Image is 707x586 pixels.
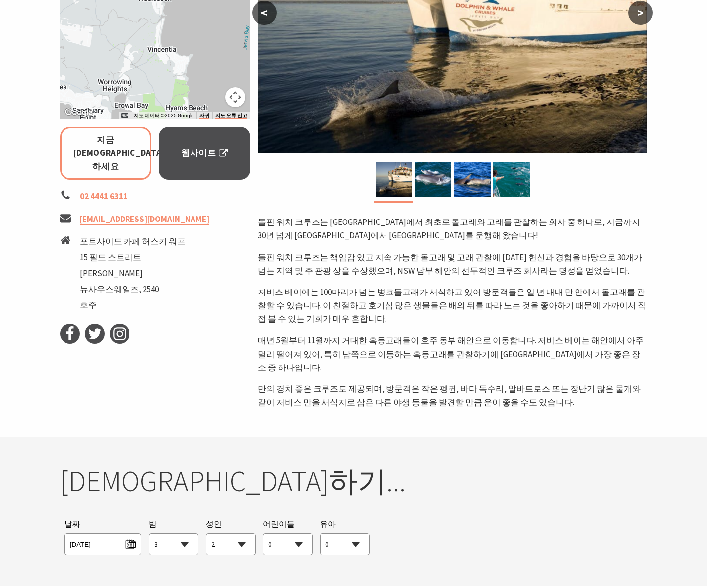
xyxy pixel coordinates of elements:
div: 숙박 일수를 선택하세요 [149,518,198,555]
button: 지도 카메라 컨트롤 [225,87,245,107]
font: 날짜 [64,519,80,529]
font: 웹사이트 [181,147,216,158]
font: 자귀 [199,113,209,118]
a: 웹사이트 [159,127,251,180]
font: 포트사이드 카페 허스키 워프 [80,236,186,247]
button: < [252,1,277,25]
img: JB 돌핀스 [415,162,451,197]
font: 매년 5월부터 11월까지 거대한 혹등고래들이 호주 동부 해안으로 이동합니다. 저비스 베이는 해안에서 아주 멀리 떨어져 있어, 특히 남쪽으로 이동하는 혹등고래를 관찰하기에 [G... [258,335,643,372]
a: 지도 오류 신고 [215,113,247,119]
font: 만의 경치 좋은 크루즈도 제공되며, 방문객은 작은 펭귄, 바다 독수리, 알바트로스 또는 장난기 많은 물개와 같이 저비스 만을 서식지로 삼은 다른 야생 동물을 발견할 만큼 운이... [258,383,641,408]
font: 돌핀 워치 크루즈는 [GEOGRAPHIC_DATA]에서 최초로 돌고래와 고래를 관찰하는 회사 중 하나로, 지금까지 30년 넘게 [GEOGRAPHIC_DATA]에서 [GEOGR... [258,217,640,241]
font: 15 필드 스트리트 [80,252,141,263]
button: 단축키 [121,112,128,119]
font: [PERSON_NAME] [80,268,143,279]
button: > [628,1,653,25]
font: 지도 데이터 ©2025 Google [134,113,193,118]
img: 바라보다! [493,162,530,197]
font: 성인 [206,519,222,529]
font: < [261,4,268,21]
font: [DEMOGRAPHIC_DATA]하기... [60,463,406,499]
a: 지금 [DEMOGRAPHIC_DATA]하세요 [60,127,152,180]
a: Google 지도에서 이 지역 열기(새 창 열림) [63,106,95,119]
font: 지금 [DEMOGRAPHIC_DATA]하세요 [74,134,165,172]
font: 뉴사우스웨일즈, 2540 [80,284,159,294]
span: [DATE] [70,536,136,550]
font: 밤 [149,519,157,529]
div: 원하시는 도착일을 선택해주세요 [64,518,141,555]
font: 유아 [320,519,336,529]
a: [EMAIL_ADDRESS][DOMAIN_NAME] [80,214,209,225]
font: 돌핀 워치 크루즈는 책임감 있고 지속 가능한 돌고래 및 고래 관찰에 [DATE] 헌신과 경험을 바탕으로 30개가 넘는 지역 및 주 관광 상을 수상했으며, NSW 남부 해안의 ... [258,252,642,276]
a: 약관 (새 탭에서 열림) [199,113,209,119]
font: 호주 [80,299,97,310]
font: [EMAIL_ADDRESS][DOMAIN_NAME] [80,214,209,224]
img: JB 돌핀스2 [454,162,491,197]
font: [DATE] [70,541,91,548]
font: 저비스 베이에는 100마리가 넘는 병코돌고래가 서식하고 있어 방문객들은 일 년 내내 만 안에서 돌고래를 관찰할 수 있습니다. 이 친절하고 호기심 많은 생물들은 배의 뒤를 따라... [258,287,646,324]
font: 어린이들 [263,519,295,529]
img: Google [63,106,95,119]
a: 02 4441 6311 [80,191,128,202]
font: > [637,4,644,21]
img: 저비스 베이 돌고래 관찰 크루즈 [376,162,412,197]
font: 지도 오류 신고 [215,113,247,118]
